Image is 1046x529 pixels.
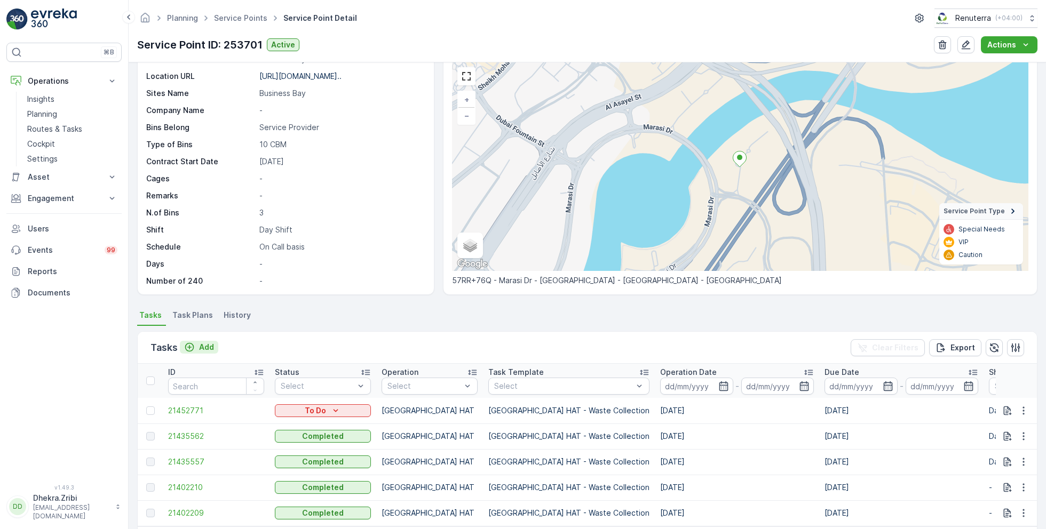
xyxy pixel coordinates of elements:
[944,207,1005,215] span: Service Point Type
[146,432,155,440] div: Toggle Row Selected
[28,172,100,182] p: Asset
[146,242,255,252] p: Schedule
[23,107,122,122] a: Planning
[146,139,255,150] p: Type of Bins
[146,122,255,133] p: Bins Belong
[28,287,117,298] p: Documents
[825,367,859,378] p: Due Date
[302,482,344,493] p: Completed
[488,367,544,378] p: Task Template
[28,193,100,204] p: Engagement
[27,139,55,149] p: Cockpit
[27,94,54,105] p: Insights
[146,105,255,116] p: Company Name
[275,481,371,494] button: Completed
[655,500,819,526] td: [DATE]
[199,342,214,352] p: Add
[494,381,633,391] p: Select
[981,36,1037,53] button: Actions
[107,246,115,254] p: 99
[33,493,110,503] p: Dhekra.Zribi
[259,71,342,81] p: [URL][DOMAIN_NAME]..
[6,9,28,30] img: logo
[302,431,344,442] p: Completed
[6,282,122,303] a: Documents
[168,378,264,395] input: Search
[146,276,255,286] p: Number of 240
[6,261,122,282] a: Reports
[27,109,57,119] p: Planning
[987,39,1016,50] p: Actions
[146,190,255,201] p: Remarks
[28,223,117,234] p: Users
[275,455,371,468] button: Completed
[31,9,77,30] img: logo_light-DOdMpM7g.png
[104,48,114,57] p: ⌘B
[872,342,918,353] p: Clear Filters
[146,173,255,184] p: Cages
[376,423,483,449] td: [GEOGRAPHIC_DATA] HAT
[819,423,984,449] td: [DATE]
[6,239,122,261] a: Events99
[376,398,483,423] td: [GEOGRAPHIC_DATA] HAT
[464,111,470,120] span: −
[929,339,981,356] button: Export
[28,266,117,277] p: Reports
[168,405,264,416] span: 21452771
[214,13,267,22] a: Service Points
[259,122,423,133] p: Service Provider
[281,381,354,391] p: Select
[259,88,423,99] p: Business Bay
[6,188,122,209] button: Engagement
[168,508,264,518] a: 21402209
[939,203,1023,220] summary: Service Point Type
[735,380,739,392] p: -
[464,95,469,104] span: +
[483,475,655,500] td: [GEOGRAPHIC_DATA] HAT - Waste Collection
[934,12,951,24] img: Screenshot_2024-07-26_at_13.33.01.png
[275,507,371,519] button: Completed
[6,493,122,520] button: DDDhekra.Zribi[EMAIL_ADDRESS][DOMAIN_NAME]
[6,218,122,239] a: Users
[259,225,423,235] p: Day Shift
[267,38,299,51] button: Active
[376,475,483,500] td: [GEOGRAPHIC_DATA] HAT
[139,16,151,25] a: Homepage
[23,137,122,151] a: Cockpit
[172,310,213,320] span: Task Plans
[259,190,423,201] p: -
[146,406,155,415] div: Toggle Row Selected
[6,166,122,188] button: Asset
[305,405,326,416] p: To Do
[168,482,264,493] a: 21402210
[458,108,474,124] a: Zoom Out
[27,124,82,134] p: Routes & Tasks
[900,380,904,392] p: -
[458,92,474,108] a: Zoom In
[958,251,982,259] p: Caution
[950,342,975,353] p: Export
[819,500,984,526] td: [DATE]
[224,310,251,320] span: History
[146,156,255,167] p: Contract Start Date
[906,378,979,395] input: dd/mm/yyyy
[382,367,418,378] p: Operation
[146,509,155,517] div: Toggle Row Selected
[275,404,371,417] button: To Do
[458,234,482,257] a: Layers
[483,423,655,449] td: [GEOGRAPHIC_DATA] HAT - Waste Collection
[146,71,255,82] p: Location URL
[660,378,733,395] input: dd/mm/yyyy
[455,257,490,271] img: Google
[259,156,423,167] p: [DATE]
[302,508,344,518] p: Completed
[27,154,58,164] p: Settings
[146,88,255,99] p: Sites Name
[259,242,423,252] p: On Call basis
[168,431,264,442] a: 21435562
[819,449,984,475] td: [DATE]
[483,500,655,526] td: [GEOGRAPHIC_DATA] HAT - Waste Collection
[655,449,819,475] td: [DATE]
[655,423,819,449] td: [DATE]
